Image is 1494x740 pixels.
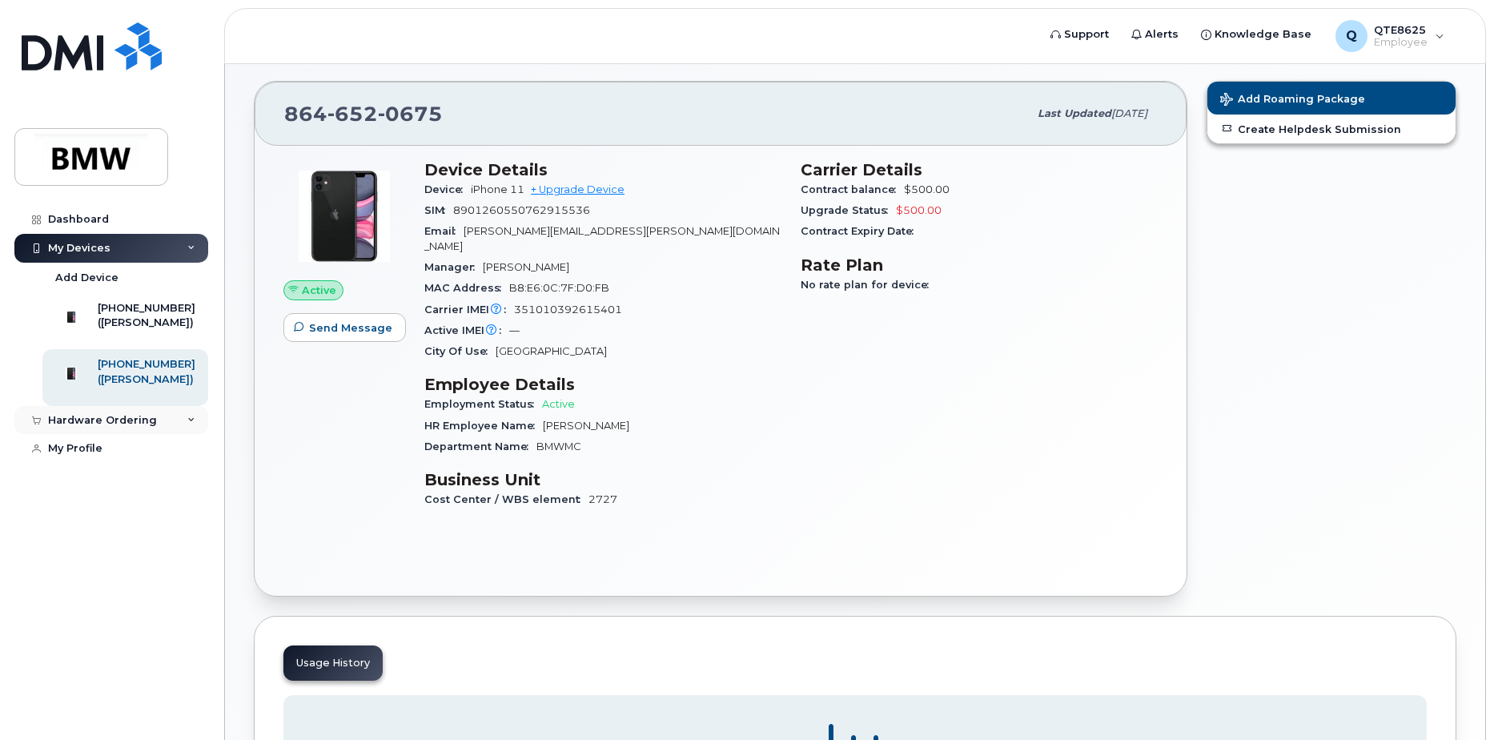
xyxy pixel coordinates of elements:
span: MAC Address [424,282,509,294]
span: Manager [424,261,483,273]
span: Active IMEI [424,324,509,336]
span: 0675 [378,102,443,126]
span: — [509,324,520,336]
h3: Employee Details [424,375,781,394]
div: QTE8625 [1324,20,1456,52]
img: iPhone_11.jpg [296,168,392,264]
span: SIM [424,204,453,216]
span: No rate plan for device [801,279,937,291]
span: Cost Center / WBS element [424,493,588,505]
span: Employee [1374,36,1428,49]
span: $500.00 [896,204,942,216]
span: Send Message [309,320,392,336]
span: Q [1346,26,1357,46]
span: Alerts [1145,26,1179,42]
span: BMWMC [536,440,581,452]
h3: Device Details [424,160,781,179]
span: iPhone 11 [471,183,524,195]
a: Knowledge Base [1190,18,1323,50]
iframe: Messenger Launcher [1424,670,1482,728]
span: $500.00 [904,183,950,195]
span: [DATE] [1111,107,1147,119]
a: Create Helpdesk Submission [1207,115,1456,143]
a: + Upgrade Device [531,183,625,195]
span: Add Roaming Package [1220,93,1365,108]
span: Upgrade Status [801,204,896,216]
h3: Rate Plan [801,255,1158,275]
span: QTE8625 [1374,23,1428,36]
span: 652 [327,102,378,126]
a: Support [1039,18,1120,50]
span: [GEOGRAPHIC_DATA] [496,345,607,357]
span: Knowledge Base [1215,26,1311,42]
span: 864 [284,102,443,126]
a: Alerts [1120,18,1190,50]
span: Contract balance [801,183,904,195]
h3: Business Unit [424,470,781,489]
span: Contract Expiry Date [801,225,922,237]
span: [PERSON_NAME] [543,420,629,432]
span: Email [424,225,464,237]
span: City Of Use [424,345,496,357]
span: B8:E6:0C:7F:D0:FB [509,282,609,294]
span: Employment Status [424,398,542,410]
h3: Carrier Details [801,160,1158,179]
span: [PERSON_NAME][EMAIL_ADDRESS][PERSON_NAME][DOMAIN_NAME] [424,225,780,251]
span: Device [424,183,471,195]
button: Send Message [283,313,406,342]
span: HR Employee Name [424,420,543,432]
span: Active [542,398,575,410]
span: 351010392615401 [514,304,622,316]
span: Department Name [424,440,536,452]
span: 2727 [588,493,617,505]
span: [PERSON_NAME] [483,261,569,273]
button: Add Roaming Package [1207,82,1456,115]
span: Carrier IMEI [424,304,514,316]
span: Support [1064,26,1109,42]
span: Active [302,283,336,298]
span: Last updated [1038,107,1111,119]
span: 8901260550762915536 [453,204,590,216]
